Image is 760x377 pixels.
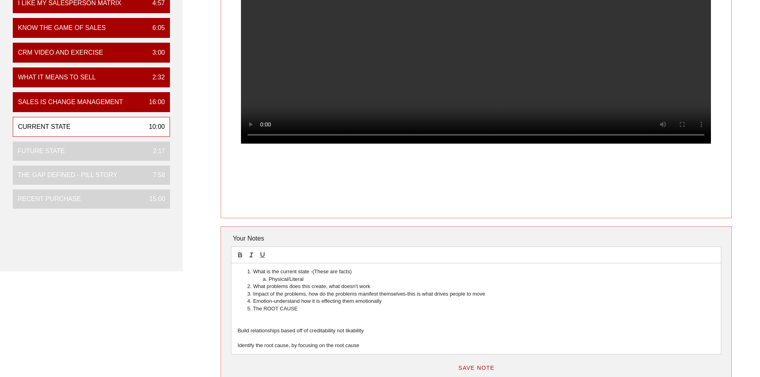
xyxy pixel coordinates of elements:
div: Future State [18,146,65,156]
div: 2:17 [146,146,165,156]
li: Impact of the problems, how do the problems manifest themselves-this is what drives people to move [245,290,715,298]
div: What it means to sell [18,73,96,82]
div: 7:58 [146,170,165,180]
div: CRM VIDEO and EXERCISE [18,48,103,57]
p: Identify the root cause, by focusing on the root cause [237,342,715,349]
div: 6:05 [146,23,165,33]
li: Emotion-understand how it is effecting them emotionally [245,298,715,305]
div: 15:00 [143,194,165,204]
li: What problems does this create, what doesn't work [245,283,715,290]
div: The Gap Defined - Pill Story [18,170,117,180]
div: 10:00 [142,122,165,132]
li: The ROOT CAUSE [245,305,715,312]
div: Recent Purchase [18,194,81,204]
div: 16:00 [142,97,165,107]
button: Save Note [452,361,501,375]
li: What is the current state -(These are facts) [245,268,715,275]
li: Physical/Literal [245,276,715,283]
div: Current State [18,122,71,132]
div: 2:32 [146,73,165,82]
span: Save Note [458,365,495,371]
div: Sales is Change Management [18,97,123,107]
div: Your Notes [231,231,721,247]
div: Know the Game of Sales [18,23,106,33]
div: 3:00 [146,48,165,57]
p: Build relationships based off of creditability not likability [237,327,715,334]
